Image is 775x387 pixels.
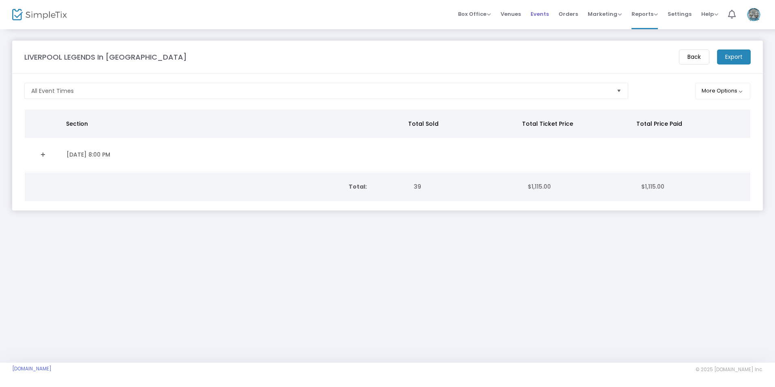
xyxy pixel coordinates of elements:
span: $1,115.00 [641,183,664,191]
span: Venues [501,4,521,24]
span: Events [531,4,549,24]
div: Data table [25,110,750,172]
td: [DATE] 8:00 PM [62,138,406,172]
span: Marketing [588,10,622,18]
span: All Event Times [31,87,74,95]
button: Select [613,83,625,99]
m-panel-title: LIVERPOOL LEGENDS In [GEOGRAPHIC_DATA] [24,52,187,62]
span: Total Price Paid [636,120,682,128]
span: Total Ticket Price [522,120,573,128]
div: Data table [25,172,750,201]
m-button: Export [717,49,751,64]
th: Total Sold [403,110,517,138]
span: © 2025 [DOMAIN_NAME] Inc. [696,366,763,373]
span: Settings [668,4,692,24]
span: Help [701,10,718,18]
span: Reports [632,10,658,18]
a: Expand Details [30,148,57,161]
th: Section [61,110,403,138]
span: $1,115.00 [528,183,551,191]
button: More Options [695,83,751,99]
b: Total: [349,183,367,191]
span: 39 [414,183,421,191]
span: Orders [559,4,578,24]
a: [DOMAIN_NAME] [12,365,51,372]
span: Box Office [458,10,491,18]
m-button: Back [679,49,709,64]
